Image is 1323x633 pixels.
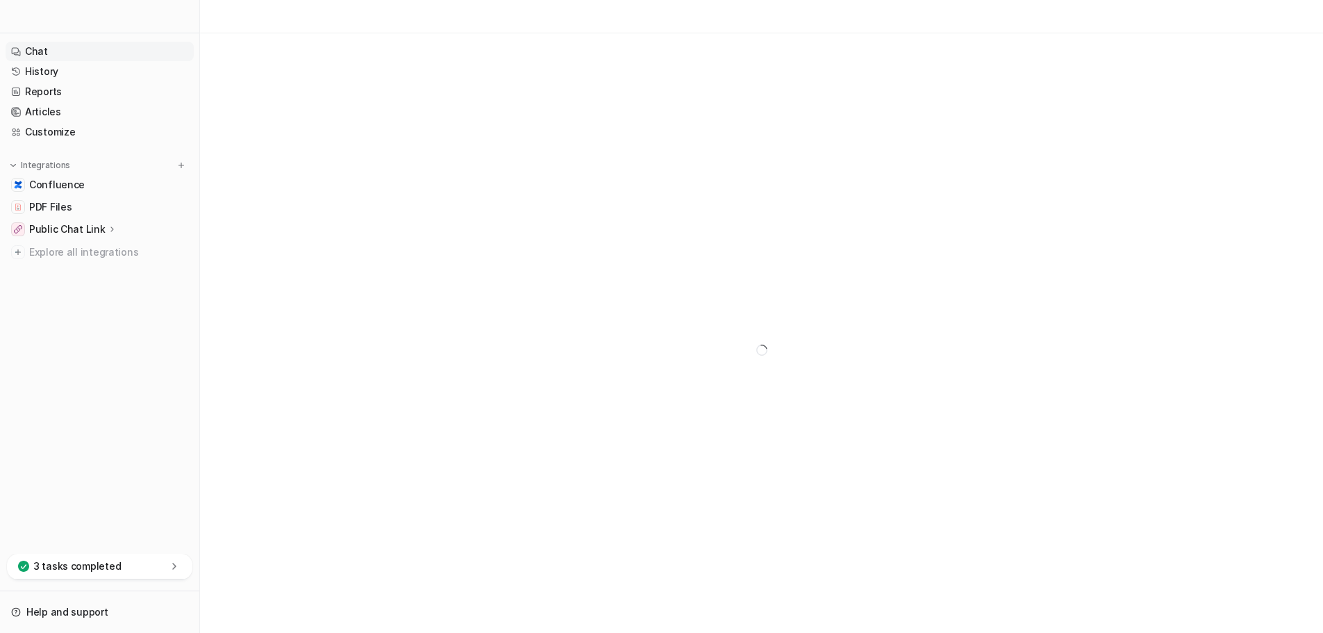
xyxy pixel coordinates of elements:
a: Chat [6,42,194,61]
img: expand menu [8,161,18,170]
p: 3 tasks completed [33,559,121,573]
span: Confluence [29,178,85,192]
a: Reports [6,82,194,101]
a: PDF FilesPDF Files [6,197,194,217]
img: Public Chat Link [14,225,22,233]
a: Articles [6,102,194,122]
p: Integrations [21,160,70,171]
img: explore all integrations [11,245,25,259]
img: PDF Files [14,203,22,211]
span: Explore all integrations [29,241,188,263]
img: menu_add.svg [176,161,186,170]
a: Help and support [6,602,194,622]
button: Integrations [6,158,74,172]
p: Public Chat Link [29,222,106,236]
a: ConfluenceConfluence [6,175,194,195]
a: History [6,62,194,81]
img: Confluence [14,181,22,189]
a: Customize [6,122,194,142]
span: PDF Files [29,200,72,214]
a: Explore all integrations [6,242,194,262]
